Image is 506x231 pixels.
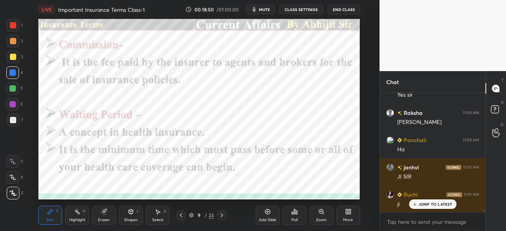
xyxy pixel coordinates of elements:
img: 994dafb180244303ac0d8d7d4de9344e.jpg [386,163,394,171]
div: grid [380,93,485,212]
div: 2 [7,35,23,47]
div: Highlight [69,218,85,222]
h6: Panchali [402,136,427,144]
div: LIVE [38,5,55,14]
p: Chat [380,71,405,92]
div: 11:51 AM [464,192,479,197]
div: 5 [6,82,23,95]
p: G [500,122,504,128]
div: C [6,155,23,168]
div: L [137,209,139,213]
h6: Ruchi [402,190,418,199]
img: Learner_Badge_beginner_1_8b307cf2a0.svg [397,138,402,143]
h6: janhvi [402,163,419,171]
div: H [83,209,85,213]
div: Zoom [316,218,327,222]
h4: Important Insurance Terms Class-1 [58,6,145,13]
img: iconic-dark.1390631f.png [446,165,461,170]
button: CLASS SETTINGS [279,5,323,14]
button: mute [246,5,275,14]
div: [PERSON_NAME] [397,118,479,126]
div: 6 [6,98,23,111]
div: 3 [7,51,23,63]
div: 1 [7,19,23,32]
div: 11:50 AM [463,138,479,143]
div: X [6,171,23,184]
img: Learner_Badge_beginner_1_8b307cf2a0.svg [397,192,402,197]
span: mute [259,7,270,12]
p: JUMP TO LATEST [419,202,453,207]
button: End Class [328,5,360,14]
div: Pen [47,218,54,222]
div: P [56,209,59,213]
div: Add Slide [259,218,276,222]
div: More [343,218,353,222]
div: Select [152,218,164,222]
h6: Raksha [402,109,423,117]
img: 528fdc29b035462aad872169a755597f.jpg [386,191,394,199]
img: default.png [386,109,394,117]
p: D [501,100,504,105]
div: Ha [397,146,479,154]
p: T [501,77,504,83]
div: 11:50 AM [463,165,479,170]
div: S [164,209,166,213]
img: no-rating-badge.077c3623.svg [397,111,402,115]
img: no-rating-badge.077c3623.svg [397,165,402,170]
div: 23 [209,212,214,219]
div: Shapes [124,218,138,222]
div: Yes sir [397,91,479,99]
div: Eraser [98,218,110,222]
div: ji [397,200,479,208]
div: JI SIR [397,173,479,181]
div: Poll [291,218,298,222]
div: 11:50 AM [463,111,479,115]
img: 3 [386,136,394,144]
div: 7 [7,114,23,126]
div: Z [7,187,23,199]
div: / [205,213,207,218]
div: 9 [195,213,203,218]
div: 4 [6,66,23,79]
img: iconic-dark.1390631f.png [446,192,462,197]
